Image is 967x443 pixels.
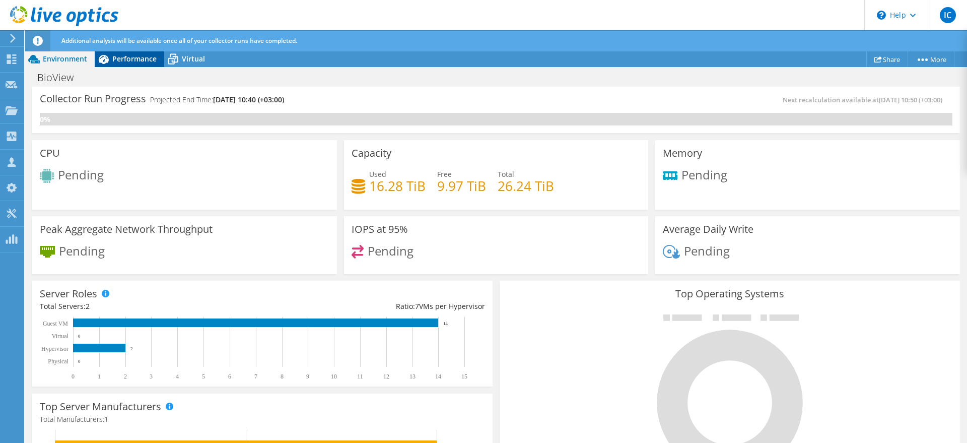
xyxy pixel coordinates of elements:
span: Additional analysis will be available once all of your collector runs have completed. [61,36,297,45]
h4: Projected End Time: [150,94,284,105]
span: Pending [368,242,413,259]
text: 0 [78,359,81,364]
span: Virtual [182,54,205,64]
span: Performance [112,54,157,64]
text: 6 [228,373,231,380]
text: 14 [435,373,441,380]
a: Share [866,51,908,67]
div: Ratio: VMs per Hypervisor [262,301,485,312]
h3: Peak Aggregate Network Throughput [40,224,213,235]
text: 5 [202,373,205,380]
text: 11 [357,373,363,380]
span: Pending [681,166,727,182]
span: [DATE] 10:50 (+03:00) [879,95,942,104]
div: Total Servers: [40,301,262,312]
a: More [908,51,954,67]
h4: 26.24 TiB [498,180,554,192]
h3: Top Operating Systems [507,288,952,299]
h3: Capacity [352,148,391,159]
text: 15 [461,373,467,380]
span: Environment [43,54,87,64]
text: 10 [331,373,337,380]
text: Guest VM [43,320,68,327]
text: 14 [443,321,448,326]
text: 1 [98,373,101,380]
span: Total [498,169,514,179]
text: 3 [150,373,153,380]
span: Pending [58,166,104,183]
text: 12 [383,373,389,380]
text: 2 [130,346,133,351]
text: Virtual [52,333,69,340]
h1: BioView [33,72,89,83]
span: 2 [86,301,90,311]
span: [DATE] 10:40 (+03:00) [213,95,284,104]
span: IC [940,7,956,23]
span: Used [369,169,386,179]
text: 8 [281,373,284,380]
text: 0 [78,334,81,339]
h3: IOPS at 95% [352,224,408,235]
span: Pending [59,242,105,259]
text: Hypervisor [41,345,68,352]
text: 7 [254,373,257,380]
h4: Total Manufacturers: [40,414,485,425]
span: Next recalculation available at [783,95,947,104]
span: Pending [684,242,730,259]
text: 4 [176,373,179,380]
h4: 9.97 TiB [437,180,486,192]
text: Physical [48,358,68,365]
h3: Top Server Manufacturers [40,401,161,412]
svg: \n [877,11,886,20]
text: 9 [306,373,309,380]
h3: Average Daily Write [663,224,753,235]
h3: Server Roles [40,288,97,299]
text: 0 [72,373,75,380]
text: 2 [124,373,127,380]
h3: CPU [40,148,60,159]
text: 13 [409,373,416,380]
span: Free [437,169,452,179]
span: 1 [104,414,108,424]
span: 7 [415,301,419,311]
h4: 16.28 TiB [369,180,426,192]
h3: Memory [663,148,702,159]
